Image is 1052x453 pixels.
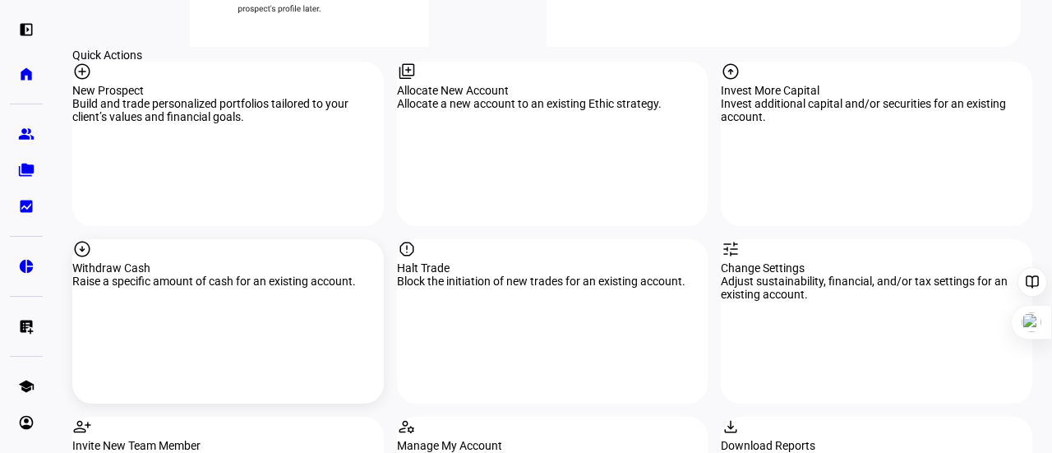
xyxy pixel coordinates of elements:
eth-mat-symbol: home [18,66,35,82]
div: Download Reports [721,439,1032,452]
mat-icon: library_add [397,62,417,81]
eth-mat-symbol: list_alt_add [18,318,35,335]
div: Invest additional capital and/or securities for an existing account. [721,97,1032,123]
mat-icon: add_circle [72,62,92,81]
div: New Prospect [72,84,384,97]
eth-mat-symbol: school [18,378,35,395]
div: Halt Trade [397,261,708,275]
div: Manage My Account [397,439,708,452]
mat-icon: arrow_circle_up [721,62,741,81]
div: Invite New Team Member [72,439,384,452]
div: Invest More Capital [721,84,1032,97]
mat-icon: arrow_circle_down [72,239,92,259]
eth-mat-symbol: group [18,126,35,142]
eth-mat-symbol: left_panel_open [18,21,35,38]
div: Raise a specific amount of cash for an existing account. [72,275,384,288]
eth-mat-symbol: account_circle [18,414,35,431]
eth-mat-symbol: pie_chart [18,258,35,275]
mat-icon: manage_accounts [397,417,417,437]
a: home [10,58,43,90]
mat-icon: person_add [72,417,92,437]
div: Build and trade personalized portfolios tailored to your client’s values and financial goals. [72,97,384,123]
mat-icon: report [397,239,417,259]
div: Withdraw Cash [72,261,384,275]
a: bid_landscape [10,190,43,223]
div: Quick Actions [72,49,1032,62]
div: Allocate a new account to an existing Ethic strategy. [397,97,708,110]
mat-icon: tune [721,239,741,259]
a: folder_copy [10,154,43,187]
div: Adjust sustainability, financial, and/or tax settings for an existing account. [721,275,1032,301]
a: group [10,118,43,150]
mat-icon: download [721,417,741,437]
div: Block the initiation of new trades for an existing account. [397,275,708,288]
div: Allocate New Account [397,84,708,97]
eth-mat-symbol: folder_copy [18,162,35,178]
a: pie_chart [10,250,43,283]
div: Change Settings [721,261,1032,275]
eth-mat-symbol: bid_landscape [18,198,35,215]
